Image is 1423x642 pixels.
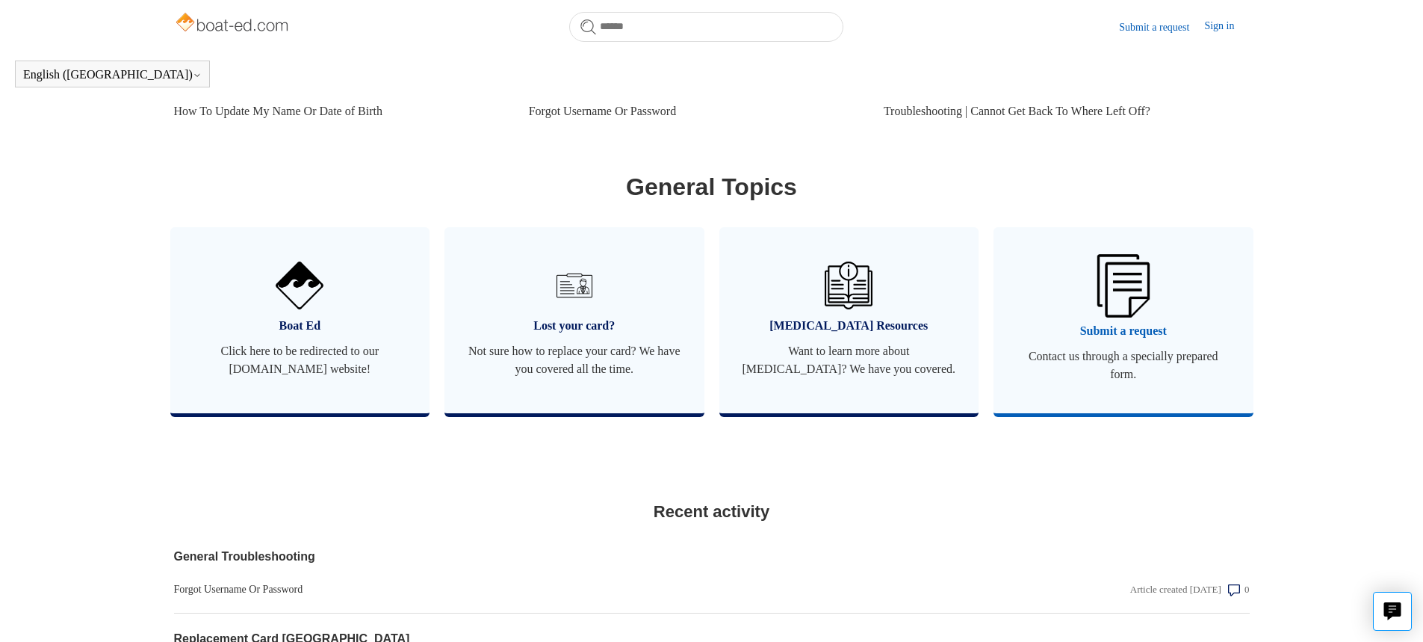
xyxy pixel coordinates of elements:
[1016,348,1231,383] span: Contact us through a specially prepared form.
[193,342,408,378] span: Click here to be redirected to our [DOMAIN_NAME] website!
[444,227,704,413] a: Lost your card? Not sure how to replace your card? We have you covered all the time.
[170,227,430,413] a: Boat Ed Click here to be redirected to our [DOMAIN_NAME] website!
[174,9,293,39] img: Boat-Ed Help Center home page
[1130,582,1221,597] div: Article created [DATE]
[23,68,202,81] button: English ([GEOGRAPHIC_DATA])
[174,91,506,132] a: How To Update My Name Or Date of Birth
[1119,19,1204,35] a: Submit a request
[174,548,927,566] a: General Troubleshooting
[276,262,323,309] img: 01HZPCYVNCVF44JPJQE4DN11EA
[719,227,979,413] a: [MEDICAL_DATA] Resources Want to learn more about [MEDICAL_DATA]? We have you covered.
[742,317,957,335] span: [MEDICAL_DATA] Resources
[1373,592,1412,631] button: Live chat
[174,581,927,597] a: Forgot Username Or Password
[529,91,861,132] a: Forgot Username Or Password
[551,262,598,309] img: 01HZPCYVT14CG9T703FEE4SFXC
[193,317,408,335] span: Boat Ed
[993,227,1253,413] a: Submit a request Contact us through a specially prepared form.
[884,91,1238,132] a: Troubleshooting | Cannot Get Back To Where Left Off?
[1016,322,1231,340] span: Submit a request
[467,317,682,335] span: Lost your card?
[1097,254,1150,317] img: 01HZPCYW3NK71669VZTW7XY4G9
[174,499,1250,524] h2: Recent activity
[1204,18,1249,36] a: Sign in
[569,12,843,42] input: Search
[742,342,957,378] span: Want to learn more about [MEDICAL_DATA]? We have you covered.
[467,342,682,378] span: Not sure how to replace your card? We have you covered all the time.
[825,262,872,309] img: 01HZPCYVZMCNPYXCC0DPA2R54M
[174,169,1250,205] h1: General Topics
